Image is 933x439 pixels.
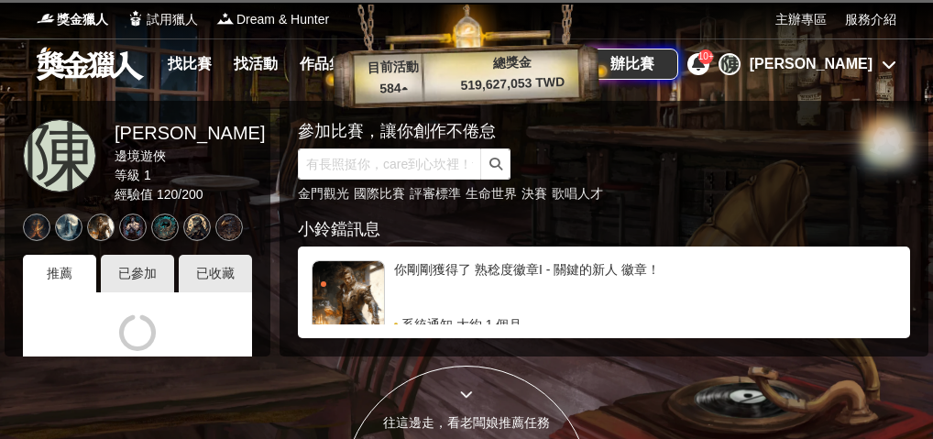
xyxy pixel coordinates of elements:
a: 辦比賽 [587,49,678,80]
a: 服務介紹 [845,10,896,29]
a: 主辦專區 [775,10,827,29]
img: Logo [216,9,235,27]
div: [PERSON_NAME] [750,53,873,75]
div: 推薦 [23,255,96,292]
a: Logo獎金獵人 [37,10,108,29]
span: 等級 [115,168,140,182]
span: 系統通知 [401,315,453,334]
p: 目前活動 [356,57,430,79]
div: 參加比賽，讓你創作不倦怠 [298,119,846,144]
p: 584 ▴ [357,78,431,100]
div: 往這邊走，看老闆娘推薦任務 [344,413,589,433]
div: [PERSON_NAME] [115,119,265,147]
span: 經驗值 [115,187,153,202]
div: 已收藏 [179,255,252,292]
span: 試用獵人 [147,10,198,29]
span: 120 / 200 [157,187,203,202]
span: 10+ [698,51,714,61]
a: 國際比賽 [354,186,405,201]
span: 獎金獵人 [57,10,108,29]
a: 你剛剛獲得了 熟稔度徽章I - 關鍵的新人 徽章！系統通知·大約 1 個月 [312,260,896,334]
span: 1 [144,168,151,182]
a: 作品集 [292,51,351,77]
a: 找比賽 [160,51,219,77]
p: 519,627,053 TWD [430,71,596,96]
span: 大約 1 個月 [456,315,522,334]
div: 小鈴鐺訊息 [298,217,910,242]
div: 已參加 [101,255,174,292]
div: 你剛剛獲得了 熟稔度徽章I - 關鍵的新人 徽章！ [394,260,896,315]
a: 金門觀光 [298,186,349,201]
a: LogoDream & Hunter [216,10,329,29]
a: 找活動 [226,51,285,77]
div: 陳 [719,53,741,75]
img: Logo [126,9,145,27]
div: 邊境遊俠 [115,147,265,166]
span: · [453,315,456,334]
a: 陳 [23,119,96,192]
img: Logo [37,9,55,27]
p: 總獎金 [429,50,595,75]
a: Logo試用獵人 [126,10,198,29]
a: 評審標準 [410,186,461,201]
a: 生命世界 [466,186,517,201]
a: 決賽 [521,186,547,201]
a: 歌唱人才 [552,186,603,201]
input: 有長照挺你，care到心坎裡！青春出手，拍出照顧 影音徵件活動 [298,148,481,180]
span: Dream & Hunter [236,10,329,29]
